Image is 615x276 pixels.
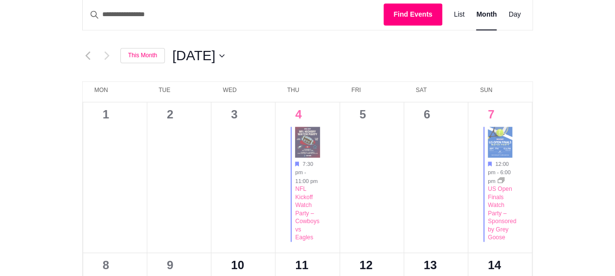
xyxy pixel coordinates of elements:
time: 9 [167,258,173,272]
time: 1 [103,108,109,121]
button: [DATE] [172,46,225,66]
time: 3 [231,108,237,121]
img: US OPEN [488,127,512,158]
img: NFL KICKOFF [295,127,319,158]
span: Month [476,9,497,20]
time: 12 [360,258,373,272]
button: Next month [101,50,113,62]
time: 8 [103,258,109,272]
a: US Open Finals Watch Party – Sponsored by Grey Goose [488,185,516,241]
button: Find Events [384,3,442,25]
a: Event series: Watch Party [498,178,504,184]
time: 6 [424,108,430,121]
time: 5 [360,108,366,121]
time: 10 [231,258,244,272]
time: 11:00 pm [295,178,318,184]
span: List [454,9,465,20]
time: 6:00 pm [488,169,511,184]
a: Previous month [82,50,94,62]
span: - [497,169,499,175]
a: 4th September [295,108,301,121]
span: [DATE] [172,46,215,66]
time: 2 [167,108,173,121]
time: 11 [295,258,308,272]
a: This Month [120,48,165,63]
time: 12:00 pm [488,161,509,175]
a: 7th September [488,108,494,121]
time: 7:30 pm [295,161,313,175]
span: Day [508,9,521,20]
time: 13 [424,258,437,272]
time: 14 [488,258,501,272]
a: NFL Kickoff Watch Party – Cowboys vs Eagles [295,185,319,241]
span: - [304,169,306,175]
